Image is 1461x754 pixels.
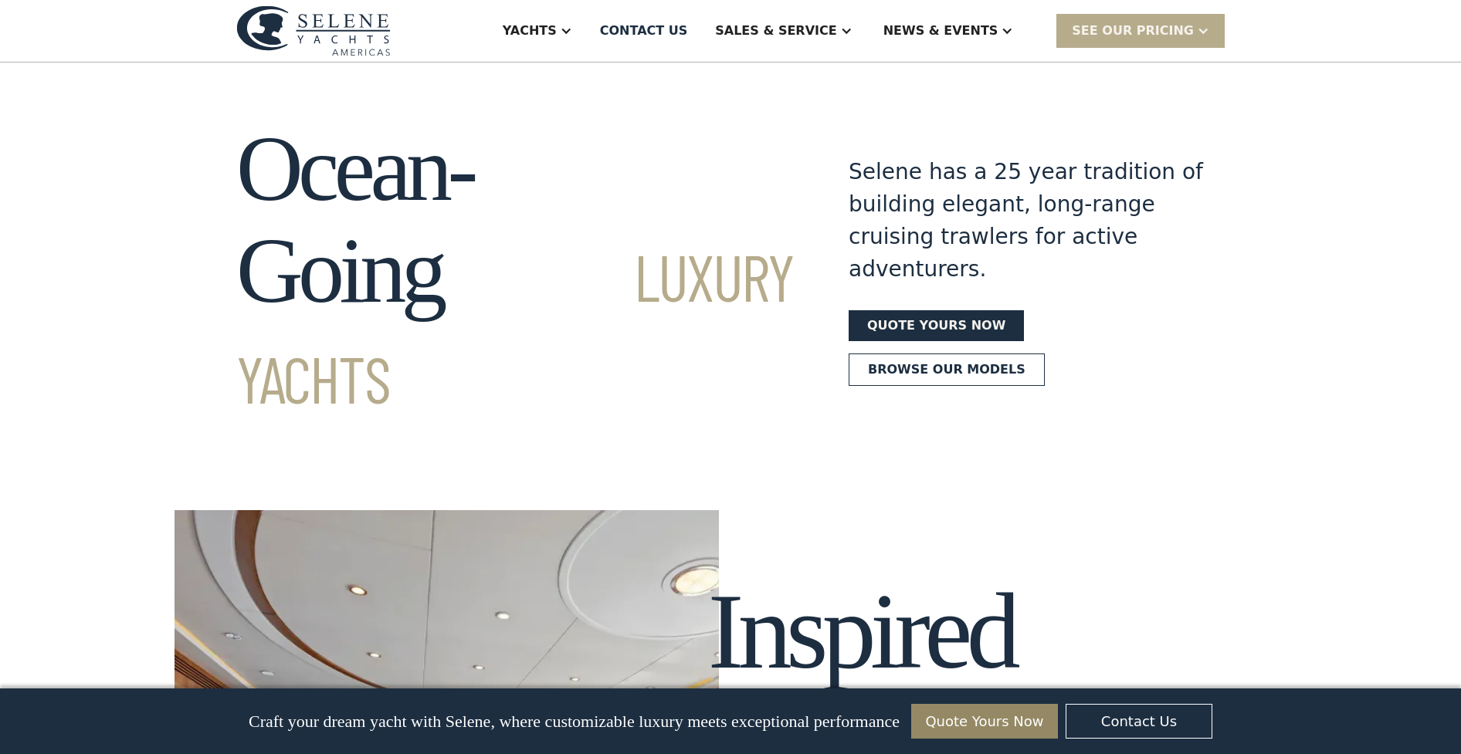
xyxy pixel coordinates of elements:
[236,118,793,424] h1: Ocean-Going
[849,156,1204,286] div: Selene has a 25 year tradition of building elegant, long-range cruising trawlers for active adven...
[849,353,1045,386] a: Browse our models
[236,237,793,417] span: Luxury Yachts
[911,704,1058,739] a: Quote Yours Now
[849,310,1024,341] a: Quote yours now
[1072,22,1194,40] div: SEE Our Pricing
[249,712,900,732] p: Craft your dream yacht with Selene, where customizable luxury meets exceptional performance
[715,22,836,40] div: Sales & Service
[1066,704,1212,739] a: Contact Us
[1056,14,1225,47] div: SEE Our Pricing
[503,22,557,40] div: Yachts
[600,22,688,40] div: Contact US
[883,22,998,40] div: News & EVENTS
[236,5,391,56] img: logo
